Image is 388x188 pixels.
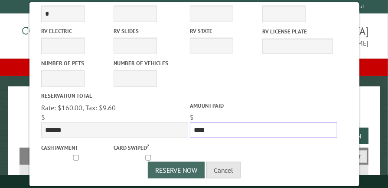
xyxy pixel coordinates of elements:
label: Reservation Total [41,92,188,100]
button: Reserve Now [148,162,205,178]
label: RV Slides [113,27,184,35]
a: ? [147,143,149,149]
label: Amount paid [189,102,336,110]
span: $ [41,113,45,122]
img: Campground Commander [20,17,128,51]
label: Card swiped [113,142,184,152]
label: Cash payment [41,144,111,152]
span: Rate: $160.00, Tax: $9.60 [41,103,115,112]
button: Cancel [206,162,241,178]
h2: Filters [20,148,369,164]
label: RV Electric [41,27,111,35]
h1: Reservations [20,100,369,124]
label: Number of Vehicles [113,59,184,67]
span: $ [189,113,193,122]
label: RV State [189,27,260,35]
label: RV License Plate [262,27,333,36]
label: Number of Pets [41,59,111,67]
